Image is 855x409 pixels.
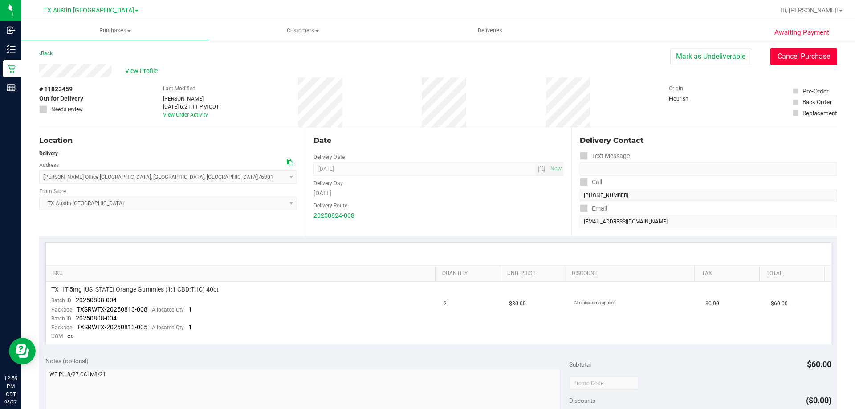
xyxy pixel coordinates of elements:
span: Batch ID [51,316,71,322]
span: No discounts applied [574,300,616,305]
div: Delivery Contact [580,135,837,146]
span: Purchases [21,27,209,35]
div: Flourish [669,95,713,103]
label: Origin [669,85,683,93]
span: $30.00 [509,300,526,308]
div: [PERSON_NAME] [163,95,219,103]
div: Back Order [802,97,832,106]
span: Subtotal [569,361,591,368]
label: Delivery Route [313,202,347,210]
label: Call [580,176,602,189]
span: Package [51,324,72,331]
p: 08/27 [4,398,17,405]
span: Allocated Qty [152,324,184,331]
inline-svg: Reports [7,83,16,92]
a: Discount [572,270,691,277]
span: Hi, [PERSON_NAME]! [780,7,838,14]
iframe: Resource center [9,338,36,364]
button: Cancel Purchase [770,48,837,65]
span: View Profile [125,66,161,76]
span: Customers [209,27,396,35]
span: Notes (optional) [45,357,89,364]
a: Back [39,50,53,57]
span: Out for Delivery [39,94,83,103]
span: TXSRWTX-20250813-005 [77,324,147,331]
div: [DATE] 6:21:11 PM CDT [163,103,219,111]
div: [DATE] [313,189,563,198]
label: Last Modified [163,85,195,93]
span: $0.00 [705,300,719,308]
input: Format: (999) 999-9999 [580,162,837,176]
button: Mark as Undeliverable [670,48,751,65]
div: Pre-Order [802,87,829,96]
span: Discounts [569,393,595,409]
a: SKU [53,270,432,277]
span: 20250808-004 [76,296,117,304]
label: Delivery Date [313,153,345,161]
label: From Store [39,187,66,195]
a: Total [766,270,821,277]
span: TX HT 5mg [US_STATE] Orange Gummies (1:1 CBD:THC) 40ct [51,285,219,294]
a: View Order Activity [163,112,208,118]
div: Date [313,135,563,146]
span: TXSRWTX-20250813-008 [77,306,147,313]
input: Promo Code [569,377,638,390]
inline-svg: Inventory [7,45,16,54]
span: 1 [188,306,192,313]
span: Package [51,307,72,313]
label: Text Message [580,150,630,162]
span: 2 [444,300,447,308]
span: Allocated Qty [152,307,184,313]
span: $60.00 [807,360,831,369]
span: Batch ID [51,297,71,304]
strong: Delivery [39,150,58,157]
a: Quantity [442,270,497,277]
a: Unit Price [507,270,562,277]
span: 1 [188,324,192,331]
p: 12:59 PM CDT [4,374,17,398]
a: Deliveries [396,21,584,40]
label: Email [580,202,607,215]
inline-svg: Retail [7,64,16,73]
label: Address [39,161,59,169]
span: $60.00 [771,300,788,308]
span: Needs review [51,105,83,113]
inline-svg: Inbound [7,26,16,35]
span: # 11823459 [39,85,73,94]
a: Customers [209,21,396,40]
span: Deliveries [466,27,514,35]
span: ($0.00) [806,396,831,405]
input: Format: (999) 999-9999 [580,189,837,202]
span: ea [67,332,74,340]
label: Delivery Day [313,179,343,187]
div: Replacement [802,109,837,117]
div: Copy address to clipboard [287,158,293,167]
span: Awaiting Payment [774,28,829,38]
div: Location [39,135,297,146]
a: Tax [702,270,756,277]
span: UOM [51,333,63,340]
span: TX Austin [GEOGRAPHIC_DATA] [43,7,134,14]
span: 20250808-004 [76,315,117,322]
a: 20250824-008 [313,212,354,219]
a: Purchases [21,21,209,40]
